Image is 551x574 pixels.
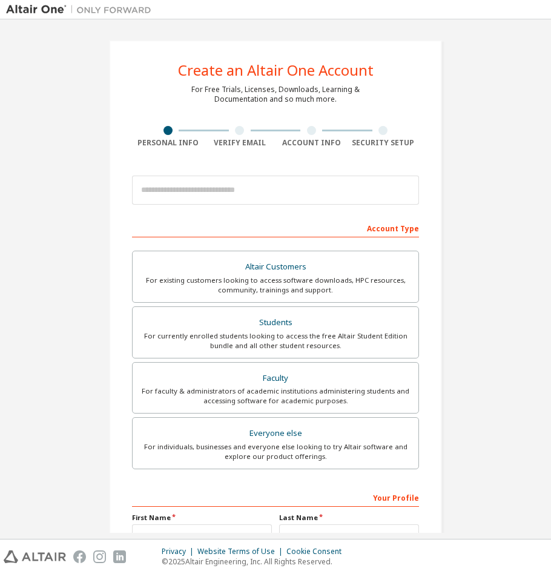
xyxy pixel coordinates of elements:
div: Website Terms of Use [197,547,286,556]
div: Create an Altair One Account [178,63,374,78]
div: Account Info [275,138,348,148]
div: Students [140,314,411,331]
img: instagram.svg [93,550,106,563]
div: Altair Customers [140,259,411,275]
div: Account Type [132,218,419,237]
div: Personal Info [132,138,204,148]
div: Your Profile [132,487,419,507]
div: Cookie Consent [286,547,349,556]
div: Security Setup [348,138,420,148]
label: First Name [132,513,272,523]
img: linkedin.svg [113,550,126,563]
p: © 2025 Altair Engineering, Inc. All Rights Reserved. [162,556,349,567]
label: Last Name [279,513,419,523]
img: Altair One [6,4,157,16]
div: Verify Email [204,138,276,148]
div: For currently enrolled students looking to access the free Altair Student Edition bundle and all ... [140,331,411,351]
div: For faculty & administrators of academic institutions administering students and accessing softwa... [140,386,411,406]
div: Everyone else [140,425,411,442]
div: For individuals, businesses and everyone else looking to try Altair software and explore our prod... [140,442,411,461]
img: facebook.svg [73,550,86,563]
div: Privacy [162,547,197,556]
div: For existing customers looking to access software downloads, HPC resources, community, trainings ... [140,275,411,295]
div: For Free Trials, Licenses, Downloads, Learning & Documentation and so much more. [191,85,360,104]
img: altair_logo.svg [4,550,66,563]
div: Faculty [140,370,411,387]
